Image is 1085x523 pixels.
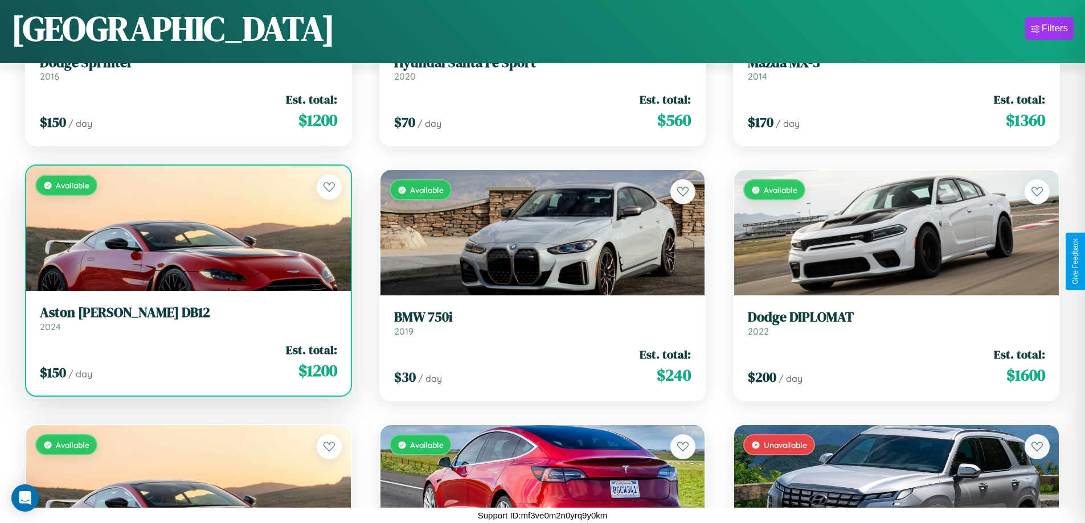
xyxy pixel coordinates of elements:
h3: Aston [PERSON_NAME] DB12 [40,304,337,321]
span: $ 1200 [298,359,337,382]
h3: Dodge DIPLOMAT [748,309,1045,326]
span: / day [68,368,92,380]
span: / day [418,373,442,384]
span: Available [56,180,89,190]
span: / day [417,118,441,129]
p: Support ID: mf3ve0m2n0yrq9y0km [478,508,608,523]
a: Dodge DIPLOMAT2022 [748,309,1045,337]
h3: BMW 750i [394,309,691,326]
a: Dodge Sprinter2016 [40,55,337,83]
span: Available [410,440,444,450]
span: Est. total: [994,91,1045,108]
span: $ 1600 [1006,364,1045,386]
span: Unavailable [764,440,807,450]
div: Filters [1042,23,1068,34]
span: $ 200 [748,368,776,386]
h1: [GEOGRAPHIC_DATA] [11,5,335,52]
span: $ 70 [394,113,415,131]
span: Available [764,185,797,195]
span: 2020 [394,71,416,82]
span: Est. total: [640,91,691,108]
span: Available [410,185,444,195]
span: $ 1360 [1006,109,1045,131]
a: Hyundai Santa Fe Sport2020 [394,55,691,83]
div: Give Feedback [1071,238,1079,285]
a: Mazda MX-32014 [748,55,1045,83]
a: Aston [PERSON_NAME] DB122024 [40,304,337,332]
h3: Hyundai Santa Fe Sport [394,55,691,71]
span: / day [779,373,803,384]
h3: Mazda MX-3 [748,55,1045,71]
span: $ 560 [657,109,691,131]
span: $ 240 [657,364,691,386]
span: Est. total: [640,346,691,363]
span: 2019 [394,326,413,337]
span: 2024 [40,321,61,332]
span: $ 30 [394,368,416,386]
span: / day [776,118,800,129]
h3: Dodge Sprinter [40,55,337,71]
span: 2016 [40,71,59,82]
button: Filters [1025,17,1074,40]
span: Est. total: [286,341,337,358]
span: / day [68,118,92,129]
span: 2022 [748,326,769,337]
span: Available [56,440,89,450]
span: $ 150 [40,113,66,131]
span: Est. total: [994,346,1045,363]
span: $ 150 [40,363,66,382]
span: $ 1200 [298,109,337,131]
span: Est. total: [286,91,337,108]
div: Open Intercom Messenger [11,484,39,512]
a: BMW 750i2019 [394,309,691,337]
span: 2014 [748,71,767,82]
span: $ 170 [748,113,773,131]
